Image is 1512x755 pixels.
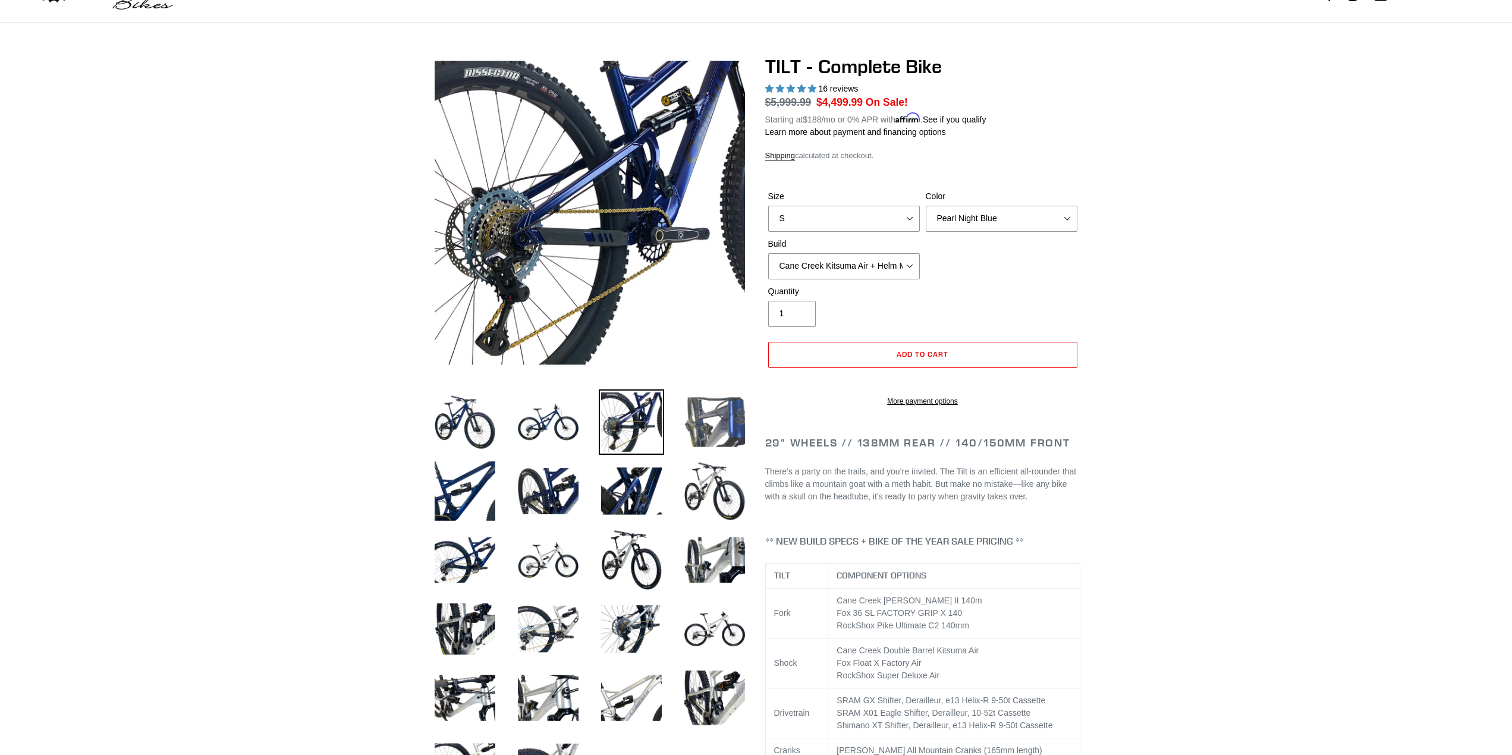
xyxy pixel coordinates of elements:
[926,190,1077,203] label: Color
[803,115,821,124] span: $188
[765,465,1080,503] p: There’s a party on the trails, and you’re invited. The Tilt is an efficient all-rounder that clim...
[765,111,986,126] p: Starting at /mo or 0% APR with .
[828,564,1080,589] th: COMPONENT OPTIONS
[515,527,581,593] img: Load image into Gallery viewer, TILT - Complete Bike
[818,84,858,93] span: 16 reviews
[682,527,747,593] img: Load image into Gallery viewer, TILT - Complete Bike
[515,389,581,455] img: Load image into Gallery viewer, TILT - Complete Bike
[432,458,498,524] img: Load image into Gallery viewer, TILT - Complete Bike
[768,238,920,250] label: Build
[866,95,908,110] span: On Sale!
[682,596,747,662] img: Load image into Gallery viewer, TILT - Complete Bike
[765,55,1080,78] h1: TILT - Complete Bike
[432,665,498,731] img: Load image into Gallery viewer, TILT - Complete Bike
[923,115,986,124] a: See if you qualify - Learn more about Affirm Financing (opens in modal)
[432,596,498,662] img: Load image into Gallery viewer, TILT - Complete Bike
[682,389,747,455] img: Load image into Gallery viewer, TILT - Complete Bike
[432,389,498,455] img: Load image into Gallery viewer, TILT - Complete Bike
[599,596,664,662] img: Load image into Gallery viewer, TILT - Complete Bike
[768,190,920,203] label: Size
[897,350,948,358] span: Add to cart
[599,458,664,524] img: Load image into Gallery viewer, TILT - Complete Bike
[828,589,1080,638] td: Cane Creek [PERSON_NAME] II 140m Fox 36 SL FACTORY GRIP X 140 RockShox Pike Ultimate C2 140mm
[682,665,747,731] img: Load image into Gallery viewer, TILT - Complete Bike
[765,84,819,93] span: 5.00 stars
[765,436,1080,449] h2: 29" Wheels // 138mm Rear // 140/150mm Front
[515,596,581,662] img: Load image into Gallery viewer, TILT - Complete Bike
[599,665,664,731] img: Load image into Gallery viewer, TILT - Complete Bike
[828,688,1080,738] td: SRAM GX Shifter, Derailleur, e13 Helix-R 9-50t Cassette SRAM X01 Eagle Shifter, Derailleur, 10-52...
[765,688,828,738] td: Drivetrain
[828,638,1080,688] td: Cane Creek Double Barrel Kitsuma Air Fox Float X Factory Air RockShox Super Deluxe Air
[765,96,812,108] s: $5,999.99
[765,127,946,137] a: Learn more about payment and financing options
[432,527,498,593] img: Load image into Gallery viewer, TILT - Complete Bike
[765,536,1080,547] h4: ** NEW BUILD SPECS + BIKE OF THE YEAR SALE PRICING **
[765,589,828,638] td: Fork
[515,665,581,731] img: Load image into Gallery viewer, TILT - Complete Bike
[599,389,664,455] img: Load image into Gallery viewer, TILT - Complete Bike
[768,285,920,298] label: Quantity
[765,150,1080,162] div: calculated at checkout.
[682,458,747,524] img: Load image into Gallery viewer, TILT - Complete Bike
[895,113,920,123] span: Affirm
[765,151,796,161] a: Shipping
[765,638,828,688] td: Shock
[768,342,1077,368] button: Add to cart
[515,458,581,524] img: Load image into Gallery viewer, TILT - Complete Bike
[599,527,664,593] img: Load image into Gallery viewer, TILT - Complete Bike
[816,96,863,108] span: $4,499.99
[765,564,828,589] th: TILT
[768,396,1077,407] a: More payment options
